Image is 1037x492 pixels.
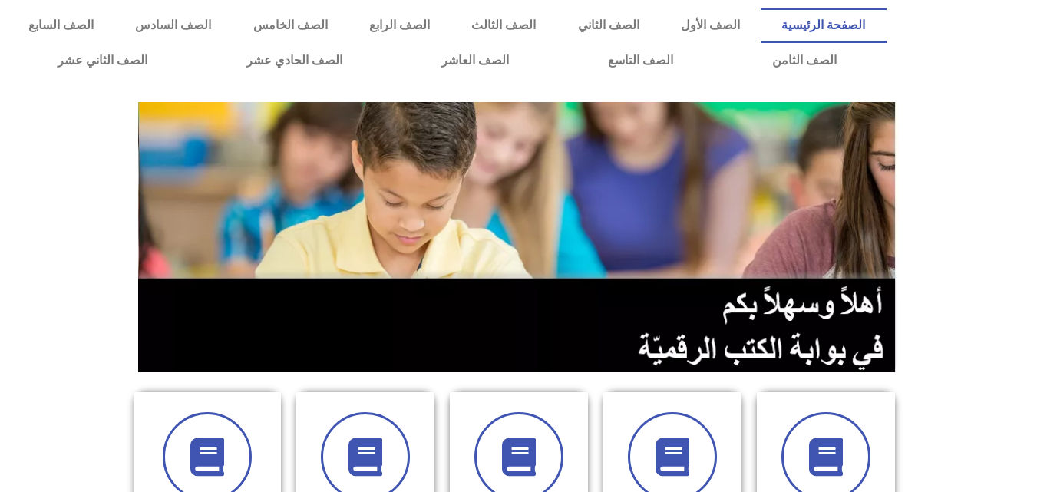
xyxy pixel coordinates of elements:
a: الصف الثاني [557,8,660,43]
a: الصف الحادي عشر [197,43,391,78]
a: الصف العاشر [391,43,558,78]
a: الصف السادس [114,8,232,43]
a: الصف الثامن [722,43,886,78]
a: الصف الثالث [451,8,556,43]
a: الصف السابع [8,8,114,43]
a: الصف الأول [660,8,761,43]
a: الصف الخامس [233,8,348,43]
a: الصفحة الرئيسية [761,8,886,43]
a: الصف الرابع [348,8,451,43]
a: الصف التاسع [558,43,722,78]
a: الصف الثاني عشر [8,43,197,78]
